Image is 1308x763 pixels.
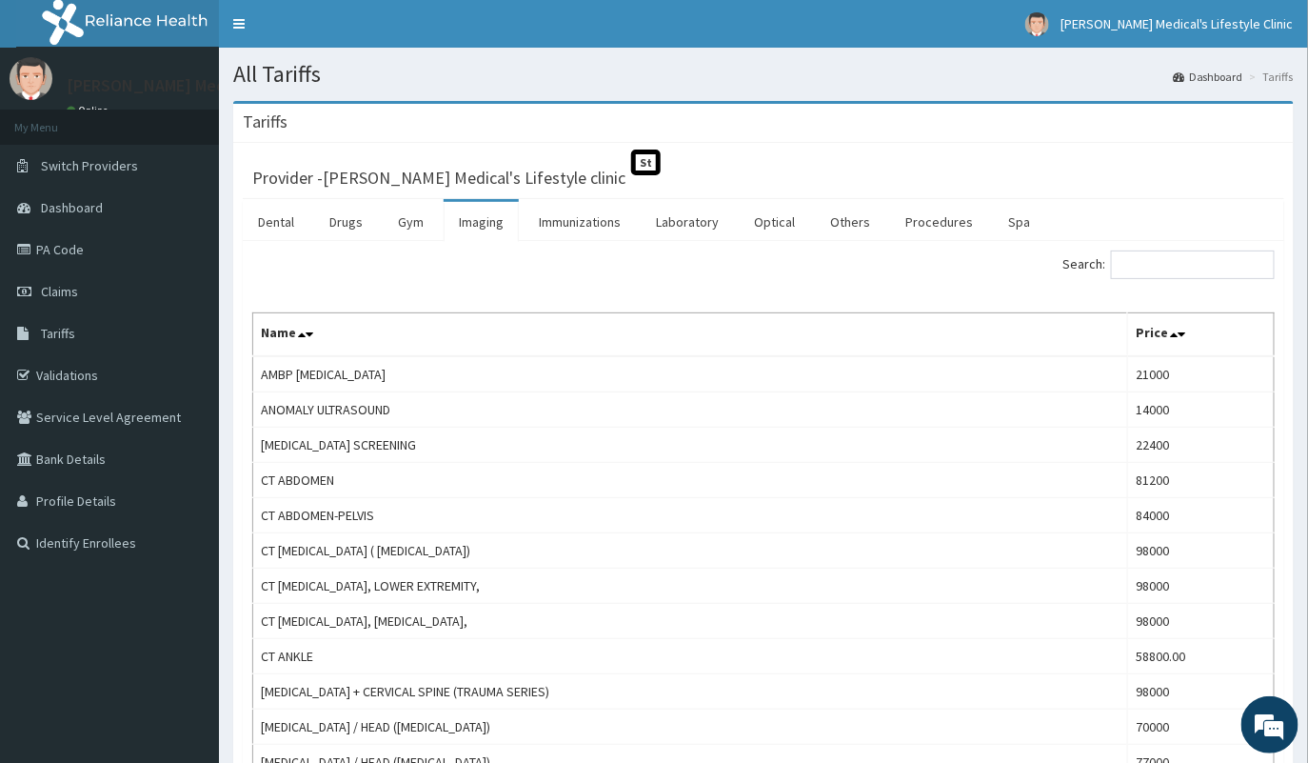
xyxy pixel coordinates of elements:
[253,604,1128,639] td: CT [MEDICAL_DATA], [MEDICAL_DATA],
[383,202,439,242] a: Gym
[1128,313,1275,357] th: Price
[243,202,309,242] a: Dental
[41,283,78,300] span: Claims
[1062,251,1275,279] label: Search:
[1111,251,1275,279] input: Search:
[1128,569,1275,604] td: 98000
[253,639,1128,674] td: CT ANKLE
[1128,463,1275,498] td: 81200
[444,202,519,242] a: Imaging
[1128,639,1275,674] td: 58800.00
[253,428,1128,463] td: [MEDICAL_DATA] SCREENING
[890,202,988,242] a: Procedures
[243,113,287,131] h3: Tariffs
[641,202,734,242] a: Laboratory
[1173,69,1243,85] a: Dashboard
[253,463,1128,498] td: CT ABDOMEN
[1128,604,1275,639] td: 98000
[41,199,103,216] span: Dashboard
[1128,428,1275,463] td: 22400
[253,498,1128,533] td: CT ABDOMEN-PELVIS
[252,170,625,187] h3: Provider - [PERSON_NAME] Medical's Lifestyle clinic
[1245,69,1294,85] li: Tariffs
[1128,356,1275,392] td: 21000
[993,202,1045,242] a: Spa
[815,202,885,242] a: Others
[1128,674,1275,710] td: 98000
[233,62,1294,87] h1: All Tariffs
[110,240,263,432] span: We're online!
[739,202,810,242] a: Optical
[312,10,358,55] div: Minimize live chat window
[253,356,1128,392] td: AMBP [MEDICAL_DATA]
[35,95,77,143] img: d_794563401_company_1708531726252_794563401
[1128,392,1275,428] td: 14000
[253,313,1128,357] th: Name
[99,107,320,131] div: Chat with us now
[67,104,112,117] a: Online
[253,710,1128,745] td: [MEDICAL_DATA] / HEAD ([MEDICAL_DATA])
[253,533,1128,569] td: CT [MEDICAL_DATA] ( [MEDICAL_DATA])
[1060,15,1294,32] span: [PERSON_NAME] Medical's Lifestyle Clinic
[253,392,1128,428] td: ANOMALY ULTRASOUND
[10,57,52,100] img: User Image
[1128,498,1275,533] td: 84000
[314,202,378,242] a: Drugs
[10,520,363,587] textarea: Type your message and hit 'Enter'
[631,150,661,175] span: St
[41,157,138,174] span: Switch Providers
[41,325,75,342] span: Tariffs
[253,569,1128,604] td: CT [MEDICAL_DATA], LOWER EXTREMITY,
[253,674,1128,710] td: [MEDICAL_DATA] + CERVICAL SPINE (TRAUMA SERIES)
[67,77,378,94] p: [PERSON_NAME] Medical's Lifestyle Clinic
[524,202,636,242] a: Immunizations
[1128,533,1275,569] td: 98000
[1025,12,1049,36] img: User Image
[1128,710,1275,745] td: 70000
